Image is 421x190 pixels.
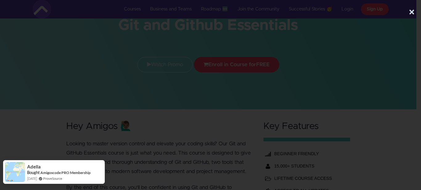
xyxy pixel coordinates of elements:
iframe: Video Player [74,26,342,177]
span: Bought [27,170,40,175]
span: Adella [27,164,41,169]
a: Amigoscode PRO Membership [40,170,91,175]
img: provesource social proof notification image [5,162,25,182]
a: ProveSource [43,176,62,181]
span: [DATE] [27,176,37,181]
button: × [409,6,415,18]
